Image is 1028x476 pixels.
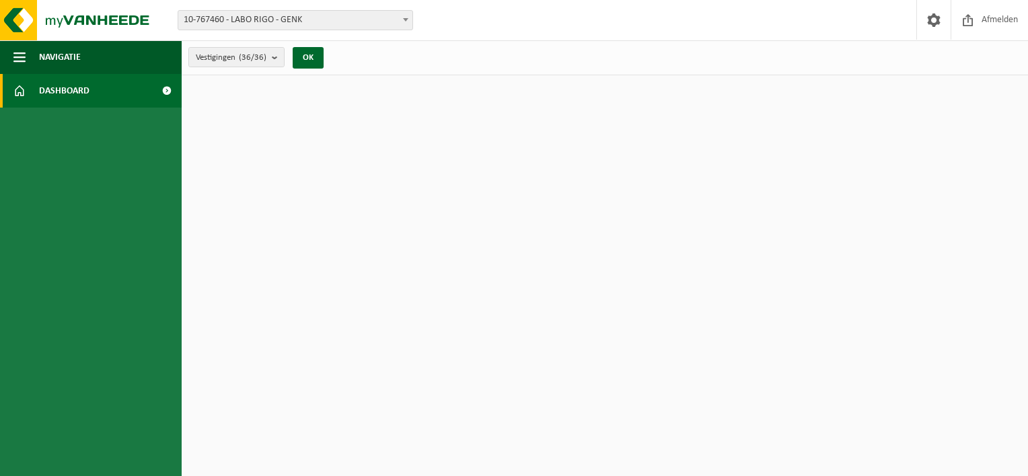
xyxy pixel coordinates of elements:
[188,47,285,67] button: Vestigingen(36/36)
[39,74,89,108] span: Dashboard
[293,47,324,69] button: OK
[178,11,412,30] span: 10-767460 - LABO RIGO - GENK
[39,40,81,74] span: Navigatie
[239,53,266,62] count: (36/36)
[178,10,413,30] span: 10-767460 - LABO RIGO - GENK
[196,48,266,68] span: Vestigingen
